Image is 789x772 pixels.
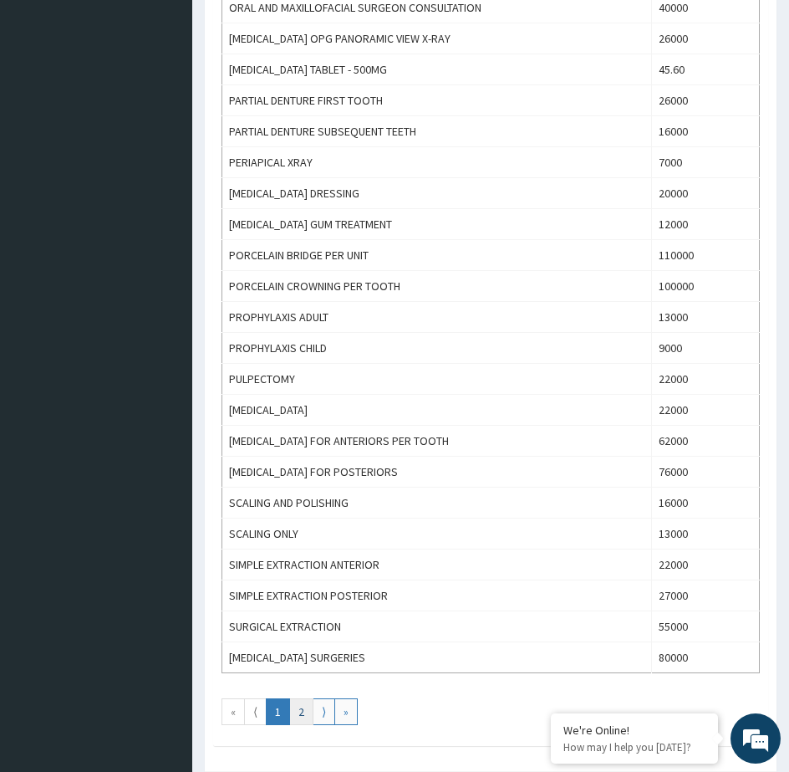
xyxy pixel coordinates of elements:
div: We're Online! [563,723,705,738]
a: Go to page number 1 [266,698,290,725]
td: 55000 [652,611,760,642]
td: SCALING AND POLISHING [222,487,652,518]
td: PROPHYLAXIS CHILD [222,332,652,363]
td: 100000 [652,270,760,301]
td: PERIAPICAL XRAY [222,146,652,177]
td: 76000 [652,456,760,487]
td: 27000 [652,580,760,611]
p: How may I help you today? [563,740,705,754]
td: SURGICAL EXTRACTION [222,611,652,642]
td: 22000 [652,549,760,580]
td: [MEDICAL_DATA] TABLET - 500MG [222,54,652,84]
td: PORCELAIN BRIDGE PER UNIT [222,239,652,270]
td: SIMPLE EXTRACTION ANTERIOR [222,549,652,580]
td: 22000 [652,394,760,425]
span: We're online! [97,211,231,380]
td: 80000 [652,642,760,672]
td: 45.60 [652,54,760,84]
td: 62000 [652,425,760,456]
a: Go to page number 2 [289,698,313,725]
a: Go to last page [334,698,358,725]
td: SCALING ONLY [222,518,652,549]
td: [MEDICAL_DATA] OPG PANORAMIC VIEW X-RAY [222,23,652,54]
td: PARTIAL DENTURE SUBSEQUENT TEETH [222,115,652,146]
div: Chat with us now [87,94,281,115]
a: Go to previous page [244,698,267,725]
div: Minimize live chat window [274,8,314,49]
a: Go to next page [313,698,335,725]
td: PROPHYLAXIS ADULT [222,301,652,332]
td: PARTIAL DENTURE FIRST TOOTH [222,84,652,115]
textarea: Type your message and hit 'Enter' [8,457,318,515]
td: PORCELAIN CROWNING PER TOOTH [222,270,652,301]
td: PULPECTOMY [222,363,652,394]
td: 9000 [652,332,760,363]
td: 110000 [652,239,760,270]
img: d_794563401_company_1708531726252_794563401 [31,84,68,125]
td: [MEDICAL_DATA] GUM TREATMENT [222,208,652,239]
td: [MEDICAL_DATA] [222,394,652,425]
td: [MEDICAL_DATA] FOR ANTERIORS PER TOOTH [222,425,652,456]
td: 12000 [652,208,760,239]
td: 16000 [652,115,760,146]
td: 7000 [652,146,760,177]
td: 22000 [652,363,760,394]
td: 26000 [652,23,760,54]
td: 26000 [652,84,760,115]
td: 20000 [652,177,760,208]
td: [MEDICAL_DATA] DRESSING [222,177,652,208]
td: SIMPLE EXTRACTION POSTERIOR [222,580,652,611]
a: Go to first page [221,698,245,725]
td: [MEDICAL_DATA] SURGERIES [222,642,652,672]
td: 16000 [652,487,760,518]
td: [MEDICAL_DATA] FOR POSTERIORS [222,456,652,487]
td: 13000 [652,301,760,332]
td: 13000 [652,518,760,549]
